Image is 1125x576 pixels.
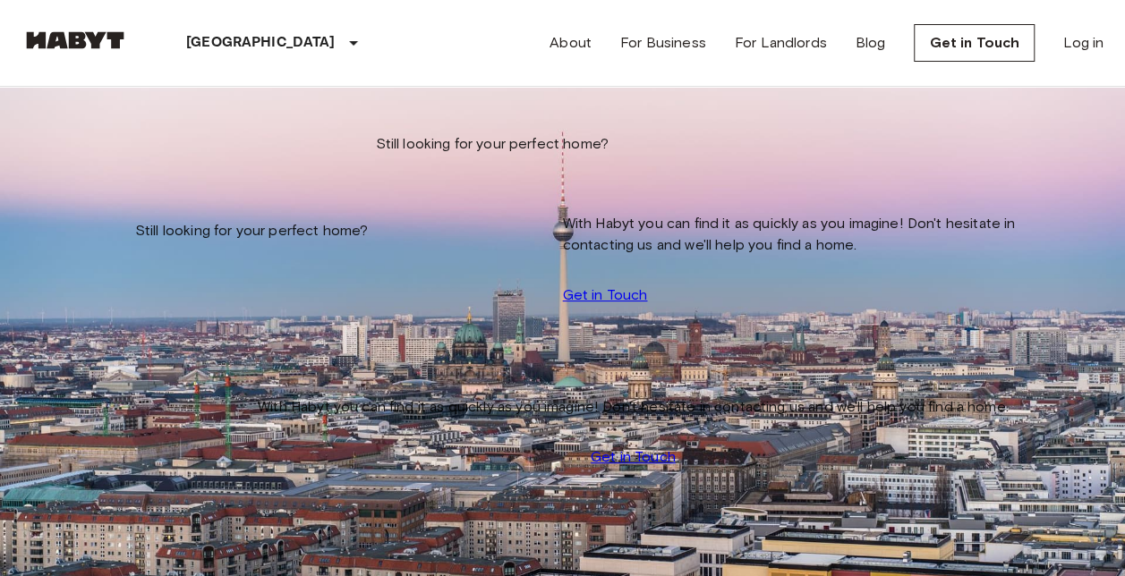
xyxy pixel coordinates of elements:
[375,133,608,155] span: Still looking for your perfect home?
[186,32,336,54] p: [GEOGRAPHIC_DATA]
[550,32,592,54] a: About
[591,446,676,468] a: Get in Touch
[620,32,706,54] a: For Business
[258,396,1009,418] span: With Habyt you can find it as quickly as you imagine! Don't hesitate in contacting us and we'll h...
[856,32,886,54] a: Blog
[914,24,1035,62] a: Get in Touch
[1063,32,1104,54] a: Log in
[735,32,827,54] a: For Landlords
[21,31,129,49] img: Habyt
